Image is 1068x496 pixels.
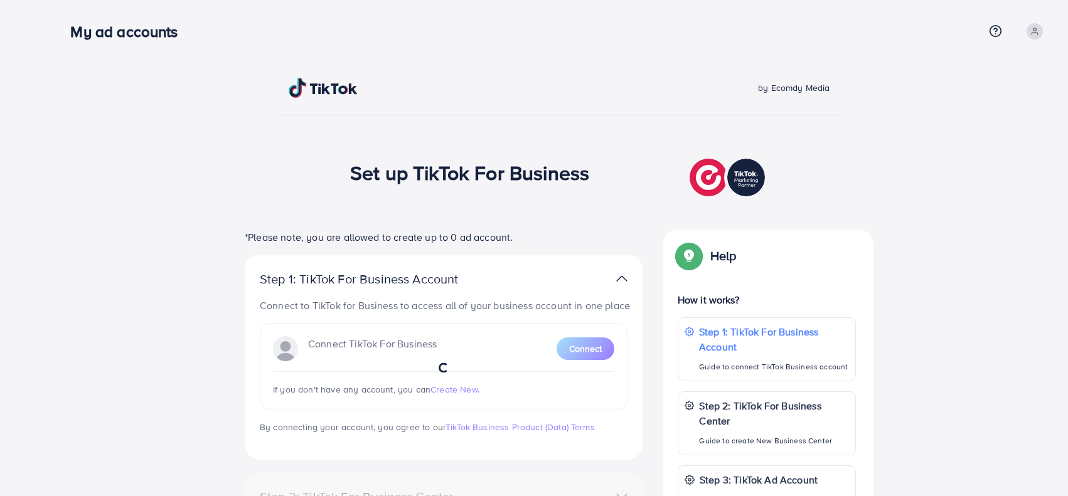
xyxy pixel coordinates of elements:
[699,433,849,448] p: Guide to create New Business Center
[245,230,643,245] p: *Please note, you are allowed to create up to 0 ad account.
[758,82,830,94] span: by Ecomdy Media
[699,398,849,428] p: Step 2: TikTok For Business Center
[350,161,589,184] h1: Set up TikTok For Business
[260,272,498,287] p: Step 1: TikTok For Business Account
[700,472,818,487] p: Step 3: TikTok Ad Account
[699,324,849,354] p: Step 1: TikTok For Business Account
[678,292,856,307] p: How it works?
[616,270,627,288] img: TikTok partner
[70,23,188,41] h3: My ad accounts
[289,78,358,98] img: TikTok
[690,156,768,199] img: TikTok partner
[710,248,737,263] p: Help
[678,245,700,267] img: Popup guide
[699,359,849,374] p: Guide to connect TikTok Business account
